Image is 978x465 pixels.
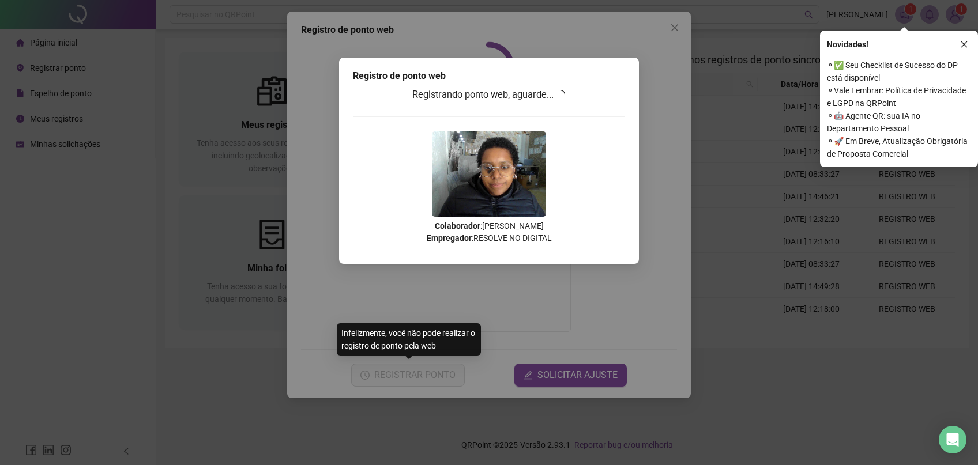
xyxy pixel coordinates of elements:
div: Infelizmente, você não pode realizar o registro de ponto pela web [337,323,481,356]
strong: Colaborador [435,221,480,230]
h3: Registrando ponto web, aguarde... [353,88,625,103]
div: Registro de ponto web [353,69,625,83]
span: close [960,40,968,48]
span: ⚬ ✅ Seu Checklist de Sucesso do DP está disponível [827,59,971,84]
div: Open Intercom Messenger [939,426,966,453]
span: Novidades ! [827,38,868,51]
span: ⚬ Vale Lembrar: Política de Privacidade e LGPD na QRPoint [827,84,971,109]
img: Z [432,131,546,217]
strong: Empregador [427,233,472,243]
span: loading [555,89,566,100]
span: ⚬ 🚀 Em Breve, Atualização Obrigatória de Proposta Comercial [827,135,971,160]
p: : [PERSON_NAME] : RESOLVE NO DIGITAL [353,220,625,244]
span: ⚬ 🤖 Agente QR: sua IA no Departamento Pessoal [827,109,971,135]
